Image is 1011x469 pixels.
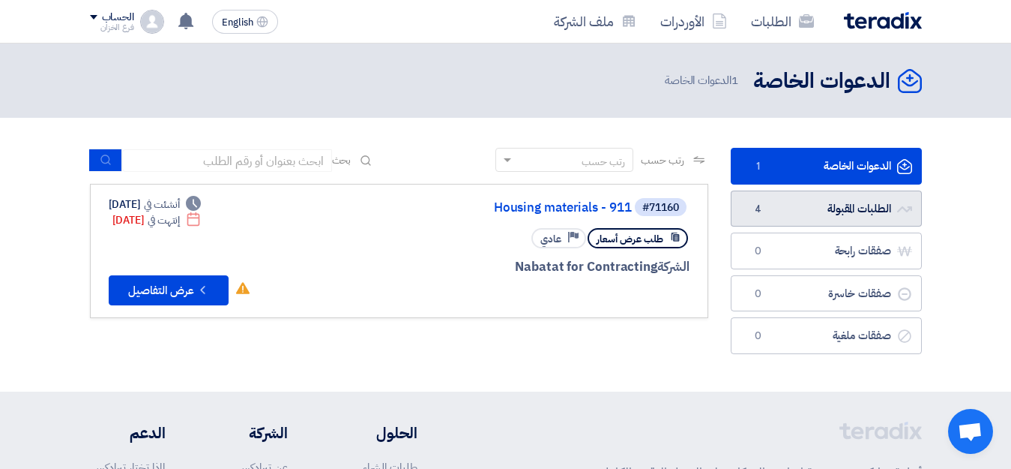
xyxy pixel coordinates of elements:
span: 0 [749,329,767,344]
span: أنشئت في [144,197,180,212]
div: فرع الخزان [90,23,134,32]
li: الحلول [333,422,417,444]
a: الطلبات [739,4,826,39]
a: الدعوات الخاصة1 [731,148,922,185]
img: Teradix logo [844,12,922,29]
a: ملف الشركة [542,4,648,39]
h2: الدعوات الخاصة [753,67,890,96]
div: رتب حسب [582,154,625,170]
span: بحث [332,152,351,168]
div: [DATE] [109,197,202,212]
span: 1 [749,159,767,174]
li: الدعم [90,422,166,444]
div: #71160 [642,203,679,213]
span: إنتهت في [148,212,180,228]
a: Housing materials - 911 [332,201,632,215]
div: Open chat [948,409,993,454]
a: الطلبات المقبولة4 [731,191,922,227]
button: عرض التفاصيل [109,275,229,305]
button: English [212,10,278,34]
a: صفقات خاسرة0 [731,275,922,312]
span: طلب عرض أسعار [597,232,663,246]
span: 0 [749,287,767,302]
li: الشركة [210,422,288,444]
img: profile_test.png [140,10,164,34]
a: الأوردرات [648,4,739,39]
input: ابحث بعنوان أو رقم الطلب [122,149,332,172]
div: الحساب [102,11,134,24]
span: الشركة [657,257,689,276]
span: 1 [731,72,738,89]
span: عادي [540,232,561,246]
div: [DATE] [112,212,202,228]
span: 4 [749,202,767,217]
span: English [222,17,253,28]
span: 0 [749,244,767,259]
a: صفقات رابحة0 [731,233,922,269]
a: صفقات ملغية0 [731,317,922,354]
div: Nabatat for Contracting [329,257,689,277]
span: رتب حسب [641,152,683,168]
span: الدعوات الخاصة [665,72,741,89]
